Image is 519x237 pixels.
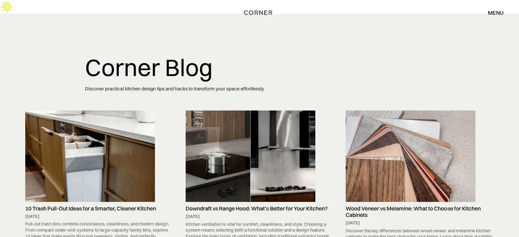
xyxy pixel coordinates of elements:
[85,80,434,97] p: Discover practical kitchen design tips and hacks to transform your space effortlessly.
[242,8,277,17] a: home
[186,213,334,220] div: [DATE]
[346,220,494,226] div: [DATE]
[25,205,173,212] h5: 10 Trash Pull-Out Ideas for a Smarter, Cleaner Kitchen
[186,205,334,212] h5: Downdraft vs Range Hood: What’s Better for Your Kitchen?
[25,213,173,220] div: [DATE]
[85,55,434,80] h1: Corner Blog
[346,205,494,218] h5: Wood Veneer vs Melamine: What to Choose for Kitchen Cabinets
[488,10,504,15] div: menu
[481,7,504,18] div: menu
